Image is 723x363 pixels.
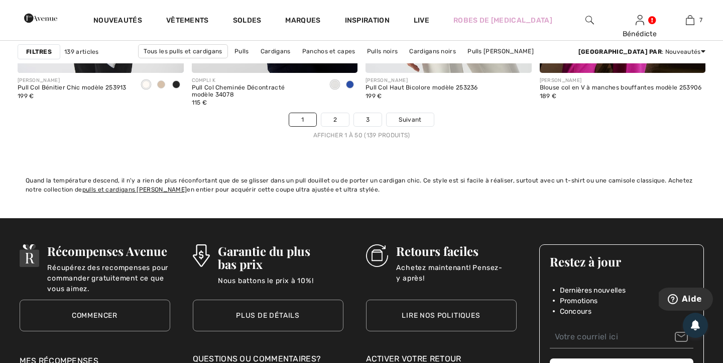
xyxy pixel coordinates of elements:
span: 199 € [18,93,34,100]
div: : Nouveautés [578,47,705,56]
a: 7 [665,14,714,26]
a: 2 [321,113,349,126]
span: Concours [560,306,591,317]
a: Nouveautés [93,16,142,27]
a: Marques [285,16,320,27]
img: recherche [585,14,594,26]
div: [PERSON_NAME] [18,77,127,84]
span: 199 € [366,93,382,100]
p: Récupérez des recompenses pour commander gratuitement ce que vous aimez. [47,262,170,283]
a: Commencer [20,300,170,331]
div: Afficher 1 à 50 (139 produits) [18,131,705,140]
div: Pull Col Cheminée Décontracté modèle 34078 [192,84,320,99]
div: Off white [327,77,342,94]
a: Suivant [387,113,433,126]
span: 115 € [192,99,207,106]
a: Pulls Dolcezza [351,58,404,71]
div: Oatmeal Melange [154,77,169,94]
span: Promotions [560,296,598,306]
strong: Filtres [26,47,52,56]
img: Mon panier [686,14,694,26]
a: Se connecter [636,15,644,25]
div: [PERSON_NAME] [366,77,478,84]
input: Votre courriel ici [550,326,693,348]
p: Nous battons le prix à 10%! [218,276,343,296]
a: 3 [354,113,382,126]
div: Pull Col Haut Bicolore modèle 253236 [366,84,478,92]
a: Panchos et capes [297,45,360,58]
nav: Page navigation [18,113,705,140]
div: Pull Col Bénitier Chic modèle 253913 [18,84,127,92]
a: Cardigans [256,45,296,58]
p: Achetez maintenant! Pensez-y après! [396,262,516,283]
a: Plus de détails [193,300,343,331]
a: Cardigans noirs [404,45,461,58]
span: 139 articles [64,47,99,56]
h3: Retours faciles [396,244,516,257]
img: Retours faciles [366,244,389,267]
strong: [GEOGRAPHIC_DATA] par [578,48,662,55]
h3: Garantie du plus bas prix [218,244,343,270]
div: Bénédicte [615,29,664,39]
a: Vêtements [166,16,209,27]
div: Quand la température descend, il n'y a rien de plus réconfortant que de se glisser dans un pull d... [26,176,697,194]
span: 189 € [540,93,557,100]
a: Soldes [233,16,262,27]
a: Pulls noirs [362,45,403,58]
a: Robes de [MEDICAL_DATA] [453,15,552,26]
a: Pulls [PERSON_NAME] [462,45,539,58]
span: Suivant [399,115,421,124]
div: COMPLI K [192,77,320,84]
a: 1 [289,113,316,126]
span: Inspiration [345,16,390,27]
a: Lire nos politiques [366,300,517,331]
img: Mes infos [636,14,644,26]
span: 7 [699,16,702,25]
a: Live [414,15,429,26]
img: Garantie du plus bas prix [193,244,210,267]
div: Black [169,77,184,94]
div: Peacock [342,77,357,94]
h3: Restez à jour [550,255,693,268]
img: Récompenses Avenue [20,244,40,267]
a: pulls et cardigans [PERSON_NAME] [82,186,187,193]
iframe: Ouvre un widget dans lequel vous pouvez trouver plus d’informations [659,288,713,313]
a: Pulls [PERSON_NAME] [273,58,349,71]
div: Vanilla 30 [139,77,154,94]
div: Blouse col en V à manches bouffantes modèle 253906 [540,84,702,92]
h3: Récompenses Avenue [47,244,170,257]
a: Tous les pulls et cardigans [138,44,227,58]
span: Dernières nouvelles [560,285,626,296]
img: 1ère Avenue [24,8,57,28]
a: Pulls [229,45,254,58]
div: [PERSON_NAME] [540,77,702,84]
